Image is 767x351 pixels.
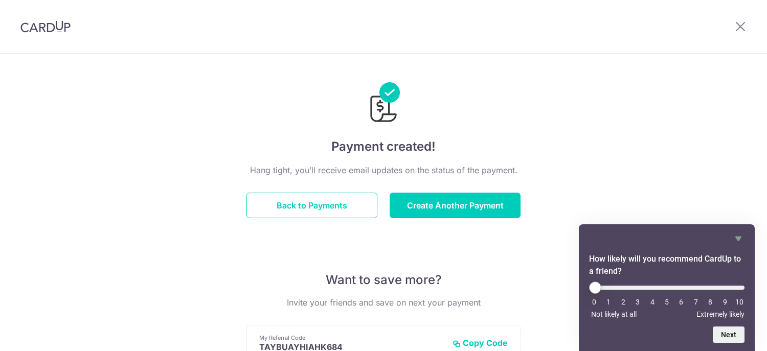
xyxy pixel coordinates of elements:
[633,298,643,306] li: 3
[591,310,637,318] span: Not likely at all
[676,298,686,306] li: 6
[713,326,745,343] button: Next question
[647,298,658,306] li: 4
[720,298,730,306] li: 9
[246,272,521,288] p: Want to save more?
[691,298,701,306] li: 7
[20,20,71,33] img: CardUp
[589,232,745,343] div: How likely will you recommend CardUp to a friend? Select an option from 0 to 10, with 0 being Not...
[453,338,508,348] button: Copy Code
[732,232,745,245] button: Hide survey
[696,310,745,318] span: Extremely likely
[259,334,444,342] p: My Referral Code
[589,253,745,277] h2: How likely will you recommend CardUp to a friend? Select an option from 0 to 10, with 0 being Not...
[246,137,521,156] h4: Payment created!
[390,193,521,218] button: Create Another Payment
[246,296,521,309] p: Invite your friends and save on next your payment
[618,298,628,306] li: 2
[246,193,377,218] button: Back to Payments
[734,298,745,306] li: 10
[603,298,614,306] li: 1
[705,298,715,306] li: 8
[589,282,745,318] div: How likely will you recommend CardUp to a friend? Select an option from 0 to 10, with 0 being Not...
[367,82,400,125] img: Payments
[589,298,599,306] li: 0
[246,164,521,176] p: Hang tight, you’ll receive email updates on the status of the payment.
[662,298,672,306] li: 5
